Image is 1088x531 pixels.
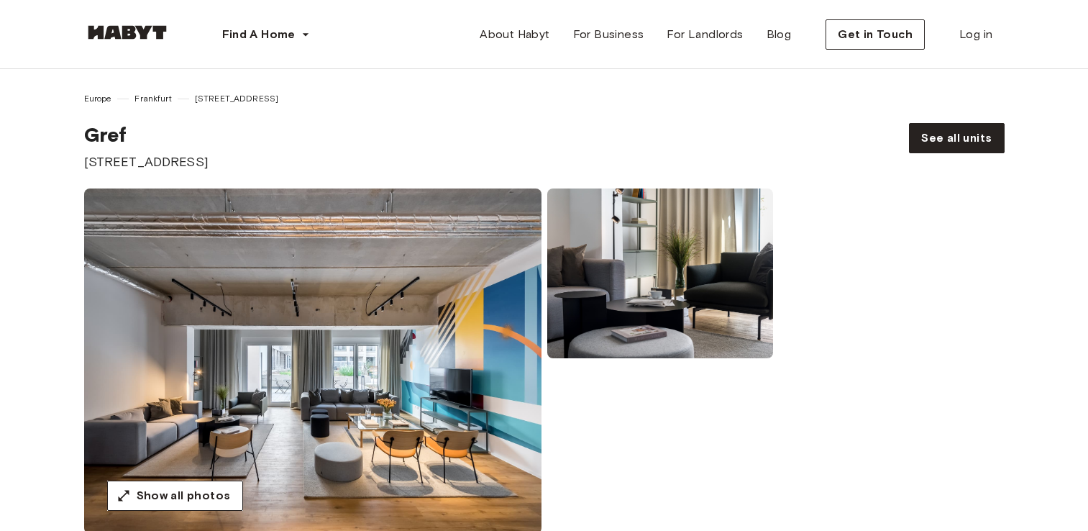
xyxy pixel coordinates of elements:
span: For Business [573,26,644,43]
span: For Landlords [667,26,743,43]
span: Europe [84,92,112,105]
button: Find A Home [211,20,321,49]
span: Show all photos [137,487,231,504]
span: [STREET_ADDRESS] [195,92,278,105]
span: Blog [767,26,792,43]
span: About Habyt [480,26,549,43]
span: Find A Home [222,26,296,43]
img: room-image [779,189,1005,358]
a: Blog [755,20,803,49]
img: room-image [547,189,773,358]
span: Get in Touch [838,26,913,43]
button: Get in Touch [826,19,925,50]
span: Gref [84,122,209,147]
a: Log in [948,20,1004,49]
a: About Habyt [468,20,561,49]
span: See all units [921,130,992,147]
img: Habyt [84,25,170,40]
a: See all units [909,123,1004,153]
button: Show all photos [107,481,243,511]
span: [STREET_ADDRESS] [84,153,209,171]
a: For Landlords [655,20,754,49]
span: Log in [959,26,992,43]
a: For Business [562,20,656,49]
span: Frankfurt [134,92,171,105]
